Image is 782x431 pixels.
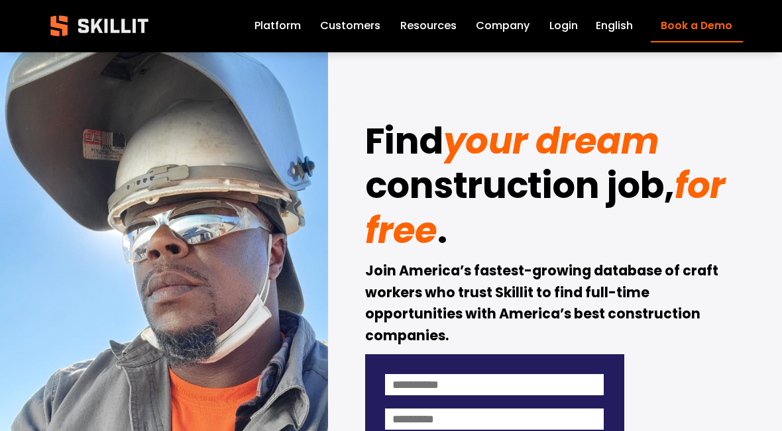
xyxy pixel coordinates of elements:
strong: construction job, [365,160,675,211]
a: Platform [254,17,301,36]
a: Login [549,17,578,36]
div: language picker [596,17,633,36]
img: Skillit [39,6,160,46]
strong: . [437,205,447,256]
span: English [596,18,633,34]
em: for free [365,160,734,255]
strong: Find [365,116,443,166]
a: folder dropdown [400,17,457,36]
strong: Join America’s fastest-growing database of craft workers who trust Skillit to find full-time oppo... [365,261,721,345]
a: Book a Demo [651,10,743,42]
em: your dream [443,116,659,166]
span: Resources [400,18,457,34]
a: Company [476,17,530,36]
a: Customers [320,17,380,36]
